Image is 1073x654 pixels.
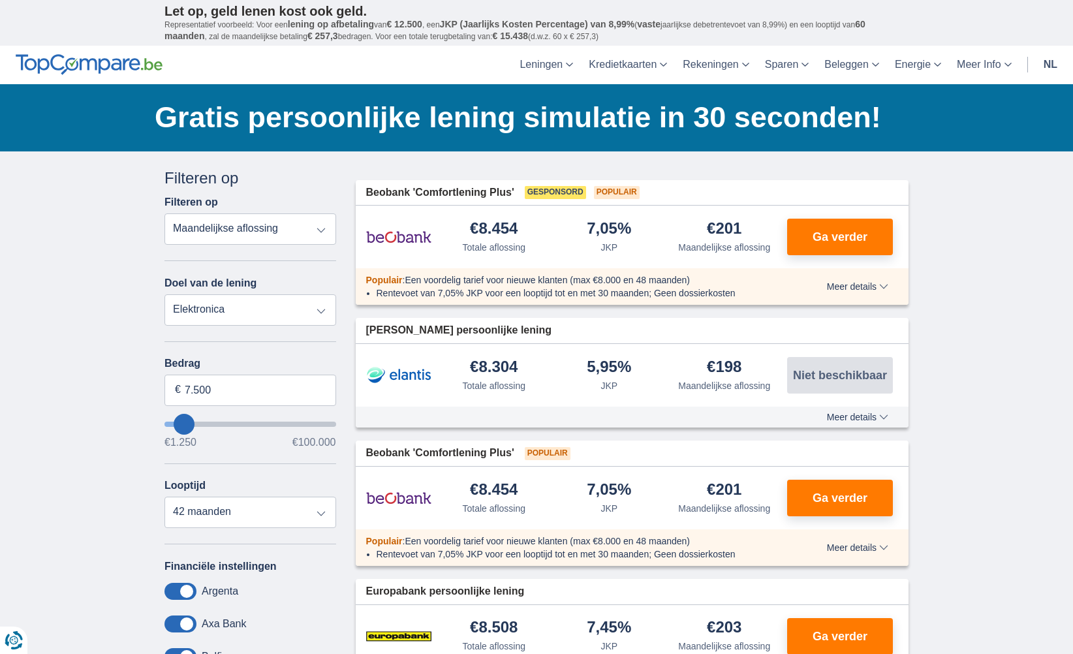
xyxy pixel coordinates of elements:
[462,241,525,254] div: Totale aflossing
[678,241,770,254] div: Maandelijkse aflossing
[164,437,196,448] span: €1.250
[164,561,277,572] label: Financiële instellingen
[164,19,865,41] span: 60 maanden
[587,221,631,238] div: 7,05%
[356,535,790,548] div: :
[377,287,779,300] li: Rentevoet van 7,05% JKP voor een looptijd tot en met 30 maanden; Geen dossierkosten
[949,46,1019,84] a: Meer Info
[307,31,338,41] span: € 257,3
[366,221,431,253] img: product.pl.alt Beobank
[377,548,779,561] li: Rentevoet van 7,05% JKP voor een looptijd tot en met 30 maanden; Geen dossierkosten
[827,543,888,552] span: Meer details
[462,379,525,392] div: Totale aflossing
[678,640,770,653] div: Maandelijkse aflossing
[366,584,525,599] span: Europabank persoonlijke lening
[678,379,770,392] div: Maandelijkse aflossing
[600,241,617,254] div: JKP
[470,619,518,637] div: €8.508
[827,413,888,422] span: Meer details
[386,19,422,29] span: € 12.500
[525,186,586,199] span: Gesponsord
[292,437,336,448] span: €100.000
[678,502,770,515] div: Maandelijkse aflossing
[462,640,525,653] div: Totale aflossing
[405,536,690,546] span: Een voordelig tarief voor nieuwe klanten (max €8.000 en 48 maanden)
[600,502,617,515] div: JKP
[366,446,514,461] span: Beobank 'Comfortlening Plus'
[594,186,640,199] span: Populair
[470,359,518,377] div: €8.304
[366,185,514,200] span: Beobank 'Comfortlening Plus'
[202,585,238,597] label: Argenta
[440,19,635,29] span: JKP (Jaarlijks Kosten Percentage) van 8,99%
[600,640,617,653] div: JKP
[164,167,336,189] div: Filteren op
[787,219,893,255] button: Ga verder
[587,482,631,499] div: 7,05%
[817,542,898,553] button: Meer details
[525,447,570,460] span: Populair
[813,631,867,642] span: Ga verder
[470,221,518,238] div: €8.454
[793,369,887,381] span: Niet beschikbaar
[581,46,675,84] a: Kredietkaarten
[366,536,403,546] span: Populair
[707,221,741,238] div: €201
[175,382,181,397] span: €
[707,359,741,377] div: €198
[512,46,581,84] a: Leningen
[366,482,431,514] img: product.pl.alt Beobank
[16,54,163,75] img: TopCompare
[600,379,617,392] div: JKP
[813,231,867,243] span: Ga verder
[164,196,218,208] label: Filteren op
[164,277,257,289] label: Doel van de lening
[817,412,898,422] button: Meer details
[1036,46,1065,84] a: nl
[757,46,817,84] a: Sparen
[787,357,893,394] button: Niet beschikbaar
[288,19,374,29] span: lening op afbetaling
[405,275,690,285] span: Een voordelig tarief voor nieuwe klanten (max €8.000 en 48 maanden)
[366,323,552,338] span: [PERSON_NAME] persoonlijke lening
[707,619,741,637] div: €203
[827,282,888,291] span: Meer details
[356,273,790,287] div: :
[462,502,525,515] div: Totale aflossing
[587,359,631,377] div: 5,95%
[164,422,336,427] input: wantToBorrow
[675,46,756,84] a: Rekeningen
[813,492,867,504] span: Ga verder
[164,480,206,491] label: Looptijd
[164,3,909,19] p: Let op, geld lenen kost ook geld.
[587,619,631,637] div: 7,45%
[492,31,528,41] span: € 15.438
[707,482,741,499] div: €201
[470,482,518,499] div: €8.454
[787,480,893,516] button: Ga verder
[366,359,431,392] img: product.pl.alt Elantis
[164,358,336,369] label: Bedrag
[817,281,898,292] button: Meer details
[637,19,661,29] span: vaste
[816,46,887,84] a: Beleggen
[202,618,246,630] label: Axa Bank
[887,46,949,84] a: Energie
[164,19,909,42] p: Representatief voorbeeld: Voor een van , een ( jaarlijkse debetrentevoet van 8,99%) en een loopti...
[366,620,431,653] img: product.pl.alt Europabank
[366,275,403,285] span: Populair
[155,97,909,138] h1: Gratis persoonlijke lening simulatie in 30 seconden!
